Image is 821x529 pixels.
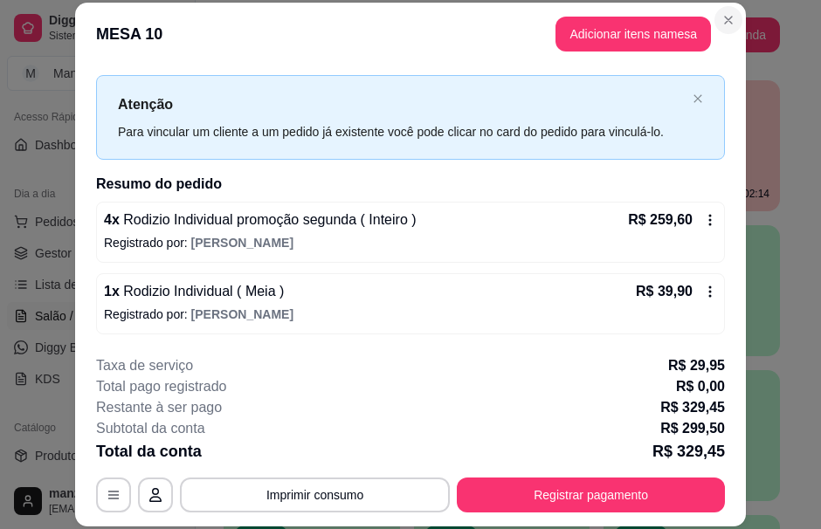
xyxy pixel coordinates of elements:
button: Close [714,6,742,34]
p: R$ 329,45 [652,439,725,464]
p: Total da conta [96,439,202,464]
button: Adicionar itens namesa [555,17,711,52]
p: 1 x [104,281,284,302]
p: Registrado por: [104,306,717,323]
span: [PERSON_NAME] [191,236,293,250]
p: Restante à ser pago [96,397,222,418]
p: R$ 299,50 [660,418,725,439]
p: R$ 0,00 [676,376,725,397]
p: Taxa de serviço [96,355,193,376]
button: Registrar pagamento [457,477,725,512]
p: Subtotal da conta [96,418,205,439]
header: MESA 10 [75,3,746,65]
p: R$ 329,45 [660,397,725,418]
span: Rodizio Individual promoção segunda ( Inteiro ) [120,212,417,227]
p: R$ 259,60 [628,210,693,230]
span: close [693,93,703,104]
p: R$ 29,95 [668,355,725,376]
div: Para vincular um cliente a um pedido já existente você pode clicar no card do pedido para vinculá... [118,122,686,141]
span: Rodizio Individual ( Meia ) [120,284,285,299]
button: close [693,93,703,105]
p: R$ 39,90 [636,281,693,302]
span: [PERSON_NAME] [191,307,293,321]
h2: Resumo do pedido [96,174,725,195]
p: Total pago registrado [96,376,226,397]
p: Atenção [118,93,686,115]
p: 4 x [104,210,417,230]
p: Registrado por: [104,234,717,251]
button: Imprimir consumo [180,477,450,512]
